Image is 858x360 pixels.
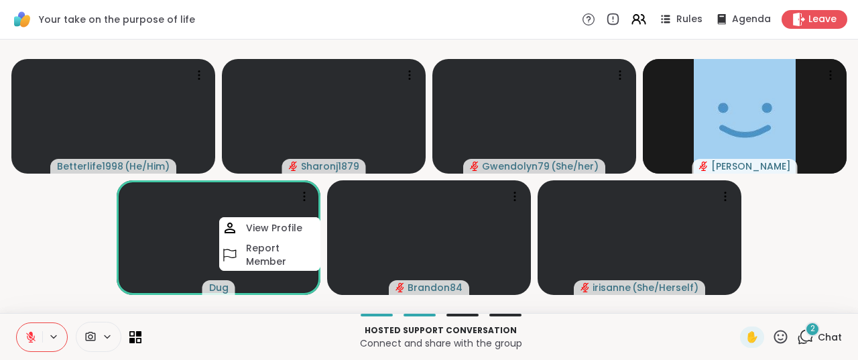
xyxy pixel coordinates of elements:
[593,281,631,294] span: irisanne
[289,162,298,171] span: audio-muted
[694,59,796,174] img: Sandra_D
[39,13,195,26] span: Your take on the purpose of life
[482,160,550,173] span: Gwendolyn79
[149,324,732,337] p: Hosted support conversation
[699,162,709,171] span: audio-muted
[246,221,302,235] h4: View Profile
[395,283,405,292] span: audio-muted
[732,13,771,26] span: Agenda
[470,162,479,171] span: audio-muted
[209,281,229,294] span: Dug
[580,283,590,292] span: audio-muted
[745,329,759,345] span: ✋
[149,337,732,350] p: Connect and share with the group
[711,160,791,173] span: [PERSON_NAME]
[408,281,463,294] span: Brandon84
[676,13,702,26] span: Rules
[810,323,815,335] span: 2
[551,160,599,173] span: ( She/her )
[246,241,318,268] h4: Report Member
[57,160,123,173] span: Betterlife1998
[808,13,837,26] span: Leave
[301,160,359,173] span: Sharonj1879
[11,8,34,31] img: ShareWell Logomark
[125,160,170,173] span: ( He/Him )
[818,331,842,344] span: Chat
[632,281,698,294] span: ( She/Herself )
